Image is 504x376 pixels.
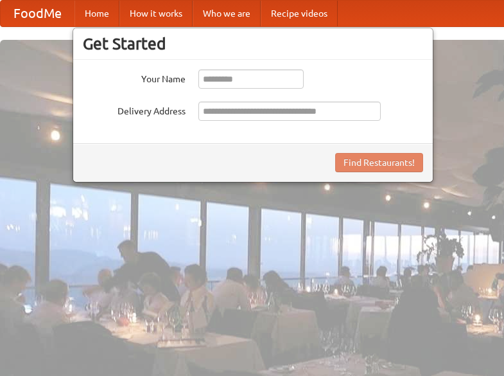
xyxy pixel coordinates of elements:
[261,1,338,26] a: Recipe videos
[119,1,193,26] a: How it works
[1,1,74,26] a: FoodMe
[74,1,119,26] a: Home
[83,34,423,53] h3: Get Started
[193,1,261,26] a: Who we are
[83,69,186,85] label: Your Name
[83,102,186,118] label: Delivery Address
[335,153,423,172] button: Find Restaurants!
